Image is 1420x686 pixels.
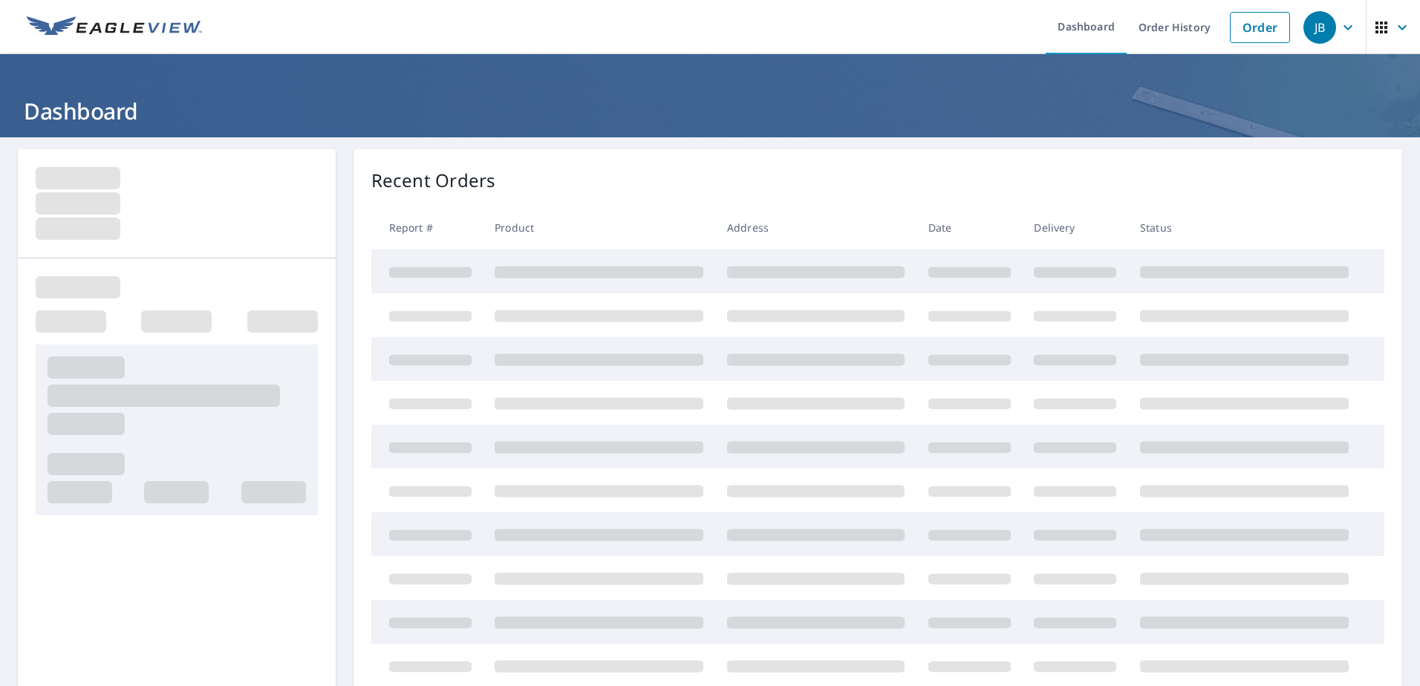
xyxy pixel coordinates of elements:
th: Product [483,206,715,249]
h1: Dashboard [18,96,1402,126]
th: Delivery [1022,206,1128,249]
th: Date [916,206,1023,249]
th: Address [715,206,916,249]
div: JB [1303,11,1336,44]
img: EV Logo [27,16,202,39]
th: Report # [371,206,483,249]
p: Recent Orders [371,167,496,194]
th: Status [1128,206,1361,249]
a: Order [1230,12,1290,43]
